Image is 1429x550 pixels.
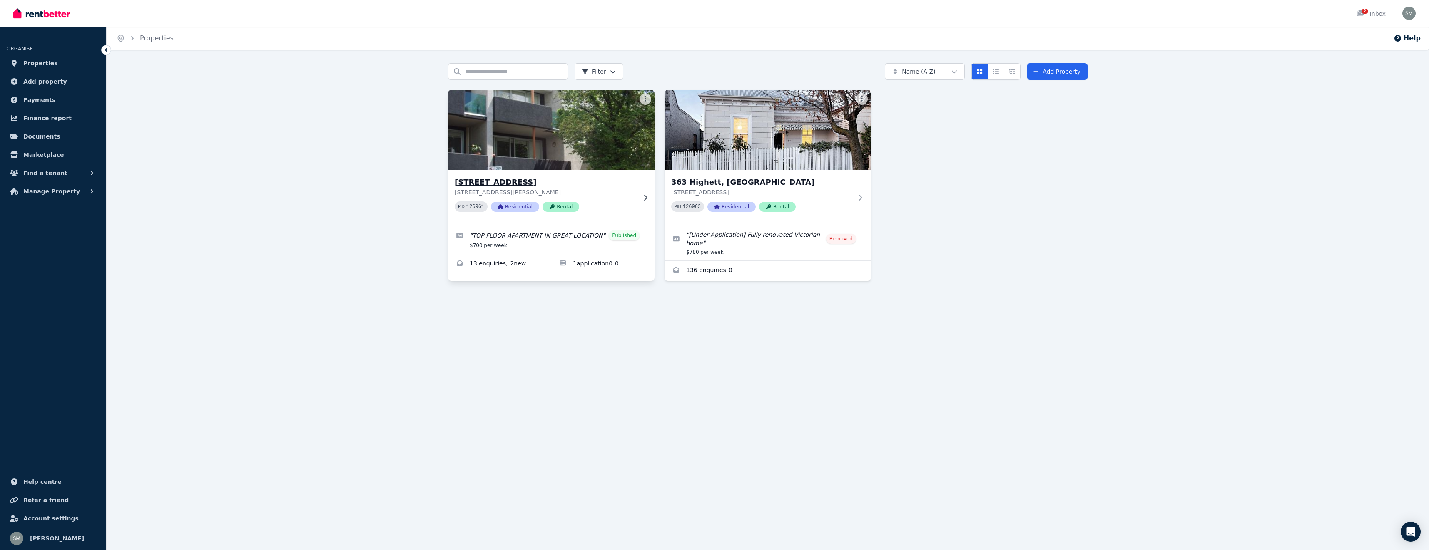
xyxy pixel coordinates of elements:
a: 5/15 Keppel Street, Carlton[STREET_ADDRESS][STREET_ADDRESS][PERSON_NAME]PID 126961ResidentialRental [448,90,655,225]
button: Compact list view [988,63,1004,80]
button: Name (A-Z) [885,63,965,80]
span: Residential [707,202,756,212]
span: Manage Property [23,186,80,196]
span: Rental [759,202,796,212]
img: Simon Mansell [10,532,23,545]
a: Enquiries for 5/15 Keppel Street, Carlton [448,254,551,274]
span: Finance report [23,113,72,123]
a: Help centre [7,473,100,490]
img: 5/15 Keppel Street, Carlton [443,88,660,172]
a: 363 Highett, Richmond363 Highett, [GEOGRAPHIC_DATA][STREET_ADDRESS]PID 126963ResidentialRental [665,90,871,225]
a: Documents [7,128,100,145]
span: Residential [491,202,539,212]
span: Account settings [23,513,79,523]
button: More options [640,93,651,105]
button: More options [856,93,868,105]
a: Account settings [7,510,100,527]
button: Card view [971,63,988,80]
h3: [STREET_ADDRESS] [455,176,636,188]
span: Marketplace [23,150,64,160]
span: Help centre [23,477,62,487]
img: RentBetter [13,7,70,20]
code: 126963 [683,204,701,210]
code: 126961 [466,204,484,210]
p: [STREET_ADDRESS] [671,188,853,196]
a: Applications for 5/15 Keppel Street, Carlton [551,254,655,274]
span: Documents [23,131,60,141]
button: Filter [575,63,623,80]
div: Open Intercom Messenger [1401,522,1421,542]
nav: Breadcrumb [107,27,184,50]
a: Add property [7,73,100,90]
span: Payments [23,95,55,105]
span: Add property [23,77,67,87]
img: Simon Mansell [1402,7,1416,20]
span: ORGANISE [7,46,33,52]
a: Properties [7,55,100,72]
span: [PERSON_NAME] [30,533,84,543]
span: Find a tenant [23,168,67,178]
p: [STREET_ADDRESS][PERSON_NAME] [455,188,636,196]
span: Refer a friend [23,495,69,505]
a: Properties [140,34,174,42]
h3: 363 Highett, [GEOGRAPHIC_DATA] [671,176,853,188]
button: Help [1394,33,1421,43]
a: Edit listing: [Under Application] Fully renovated Victorian home [665,225,871,260]
a: Finance report [7,110,100,126]
small: PID [458,204,465,209]
a: Add Property [1027,63,1088,80]
div: View options [971,63,1021,80]
a: Marketplace [7,146,100,163]
button: Find a tenant [7,165,100,181]
div: Inbox [1357,10,1386,18]
span: Properties [23,58,58,68]
a: Edit listing: TOP FLOOR APARTMENT IN GREAT LOCATION [448,225,655,254]
span: Rental [543,202,579,212]
button: Manage Property [7,183,100,200]
span: 2 [1362,9,1368,14]
a: Refer a friend [7,492,100,508]
button: Expanded list view [1004,63,1021,80]
a: Payments [7,92,100,108]
span: Name (A-Z) [902,67,936,76]
small: PID [675,204,681,209]
img: 363 Highett, Richmond [665,90,871,170]
span: Filter [582,67,606,76]
a: Enquiries for 363 Highett, Richmond [665,261,871,281]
